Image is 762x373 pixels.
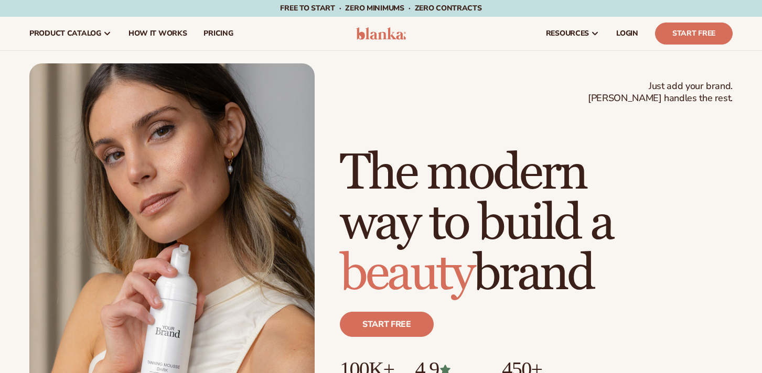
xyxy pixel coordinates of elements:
[21,17,120,50] a: product catalog
[538,17,608,50] a: resources
[340,312,434,337] a: Start free
[608,17,647,50] a: LOGIN
[128,29,187,38] span: How It Works
[340,243,473,304] span: beauty
[203,29,233,38] span: pricing
[195,17,241,50] a: pricing
[340,148,733,299] h1: The modern way to build a brand
[356,27,406,40] img: logo
[280,3,481,13] span: Free to start · ZERO minimums · ZERO contracts
[616,29,638,38] span: LOGIN
[655,23,733,45] a: Start Free
[546,29,589,38] span: resources
[29,29,101,38] span: product catalog
[588,80,733,105] span: Just add your brand. [PERSON_NAME] handles the rest.
[120,17,196,50] a: How It Works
